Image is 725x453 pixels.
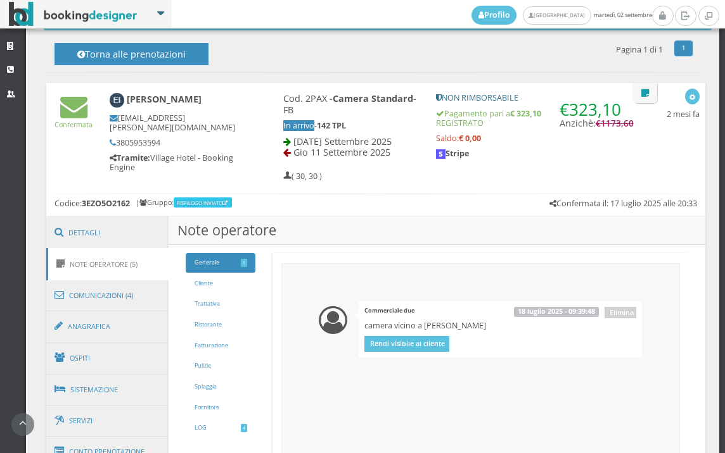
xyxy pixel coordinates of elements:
[169,216,705,245] h3: Note operatore
[136,199,233,207] h6: | Gruppo:
[110,93,124,108] img: Enio Inverardi
[459,133,481,144] strong: € 0,00
[283,93,420,115] h4: Cod. 2PAX - - FB
[283,121,420,130] h5: -
[186,377,255,397] a: Spiaggia
[472,6,652,25] span: martedì, 02 settembre
[514,307,600,317] span: 18 luglio 2025 - 09:39:48
[110,113,240,132] h5: [EMAIL_ADDRESS][PERSON_NAME][DOMAIN_NAME]
[317,120,346,131] b: 142 TPL
[472,6,517,25] a: Profilo
[9,2,138,27] img: BookingDesigner.com
[46,342,169,375] a: Ospiti
[293,146,390,158] span: Gio 11 Settembre 2025
[436,133,633,143] h5: Saldo:
[560,98,621,121] span: €
[46,405,169,437] a: Servizi
[667,109,700,119] h5: 2 mesi fa
[569,98,621,121] span: 323,10
[46,373,169,406] a: Sistemazione
[283,120,314,131] span: In arrivo
[364,321,636,330] h5: camera vicino a [PERSON_NAME]
[46,310,169,343] a: Anagrafica
[436,93,633,102] h5: NON RIMBORSABILE
[510,108,541,119] strong: € 323,10
[549,199,697,208] h5: Confermata il: 17 luglio 2025 alle 20:33
[186,274,255,294] a: Cliente
[605,307,636,318] button: Elimina
[601,118,634,129] span: 1173,60
[127,94,202,106] b: [PERSON_NAME]
[333,92,413,104] b: Camera Standard
[186,294,255,314] a: Trattativa
[110,152,150,163] b: Tramite:
[186,336,255,356] a: Fatturazione
[68,49,194,68] h4: Torna alle prenotazioni
[293,135,392,147] span: [DATE] Settembre 2025
[370,338,445,348] span: Rendi visibile al cliente
[186,315,255,335] a: Ristorante
[610,307,634,317] span: Elimina
[186,398,255,418] a: Fornitore
[364,306,414,314] span: Commerciale due
[82,198,130,209] b: 3EZO5O2162
[241,424,247,432] span: 4
[674,40,693,57] a: 1
[177,199,230,206] a: RIEPILOGO INVIATO
[616,45,663,54] h5: Pagina 1 di 1
[596,118,634,129] span: €
[110,153,240,172] h5: Village Hotel - Booking Engine
[46,248,169,280] a: Note Operatore (5)
[46,279,169,312] a: Comunicazioni (4)
[55,199,130,208] h5: Codice:
[186,253,255,273] a: Generale1
[55,109,93,128] a: Confermata
[436,148,468,159] b: Stripe
[241,259,247,267] span: 1
[186,356,255,376] a: Pulizie
[436,149,445,158] img: logo-stripe.jpeg
[186,418,255,438] a: LOG4
[523,6,591,25] a: [GEOGRAPHIC_DATA]
[55,43,209,65] button: Torna alle prenotazioni
[110,138,240,147] h5: 3805953594
[46,216,169,249] a: Dettagli
[436,109,633,128] h5: Pagamento pari a REGISTRATO
[364,336,449,352] button: Rendi visibile al cliente
[560,93,634,129] h4: Anzichè:
[283,171,322,181] h5: ( 30, 30 )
